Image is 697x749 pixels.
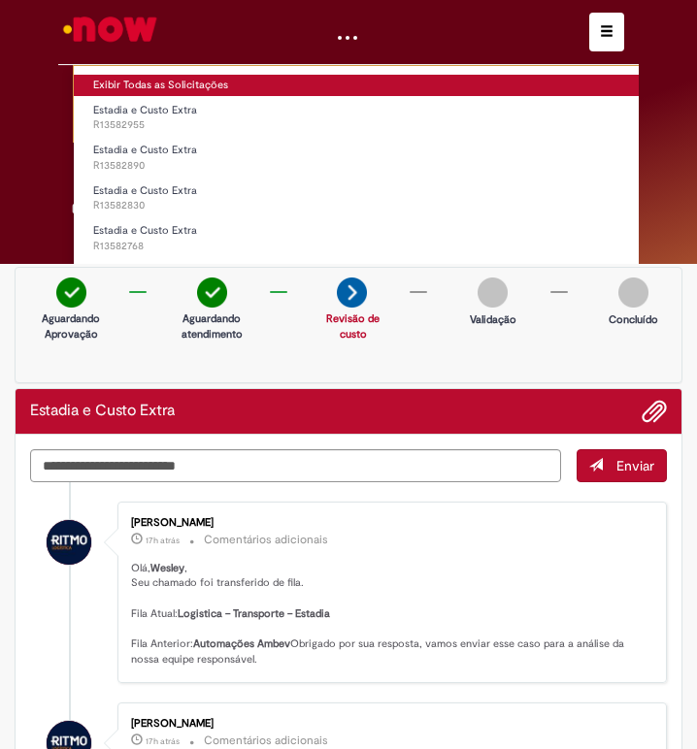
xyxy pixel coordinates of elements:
div: [PERSON_NAME] [131,718,647,730]
button: Adicionar anexos [642,399,667,424]
button: Enviar [577,449,667,482]
div: Wesley Viana [47,520,91,565]
p: Olá, , Seu chamado foi transferido de fila. Fila Atual: Fila Anterior: Obrigado por sua resposta,... [131,561,647,668]
p: Aguardando Aprovação [37,311,105,342]
img: ServiceNow [60,10,160,49]
span: Estadia e Custo Extra [93,143,197,157]
img: check-circle-green.png [197,277,227,308]
p: Validação [459,312,527,328]
small: Comentários adicionais [204,733,328,749]
p: Concluído [600,312,668,328]
b: Wesley [150,561,184,575]
span: Estadia e Custo Extra [93,183,197,198]
p: Aguardando atendimento [178,311,246,342]
span: Estadia e Custo Extra [93,263,197,277]
ul: Menu Cabeçalho [73,65,639,104]
img: img-circle-grey.png [618,277,648,308]
img: img-circle-grey.png [478,277,508,308]
span: 17h atrás [146,535,180,546]
button: Alternar navegação [589,13,624,51]
span: 17h atrás [146,735,180,747]
a: Revisão de custo [326,311,380,342]
img: arrow-next.png [337,277,367,308]
textarea: Digite sua mensagem aqui... [30,449,561,482]
small: Comentários adicionais [204,532,328,548]
div: [PERSON_NAME] [131,517,647,529]
span: Enviar [616,457,654,474]
time: 30/09/2025 16:13:42 [146,535,180,546]
img: check-circle-green.png [56,277,86,308]
b: Automações Ambev [193,636,290,651]
b: Logistica – Transporte – Estadia [178,606,330,621]
span: Estadia e Custo Extra [93,223,197,238]
h2: Estadia e Custo Extra Histórico de tíquete [30,403,175,420]
time: 30/09/2025 16:13:42 [146,735,180,747]
span: Estadia e Custo Extra [93,103,197,117]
